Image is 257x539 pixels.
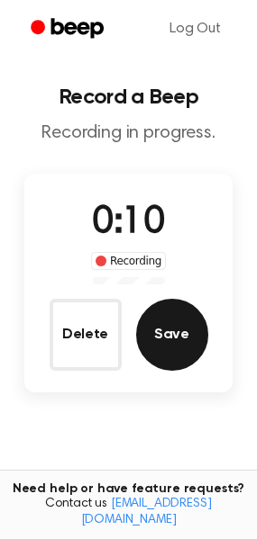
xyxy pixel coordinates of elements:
p: Recording in progress. [14,122,243,145]
button: Save Audio Record [136,299,208,371]
div: Recording [91,252,166,270]
button: Delete Audio Record [50,299,122,371]
span: 0:10 [92,204,164,242]
span: Contact us [11,497,246,528]
h1: Record a Beep [14,86,243,108]
a: [EMAIL_ADDRESS][DOMAIN_NAME] [81,498,212,526]
a: Log Out [151,7,239,50]
a: Beep [18,12,120,47]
